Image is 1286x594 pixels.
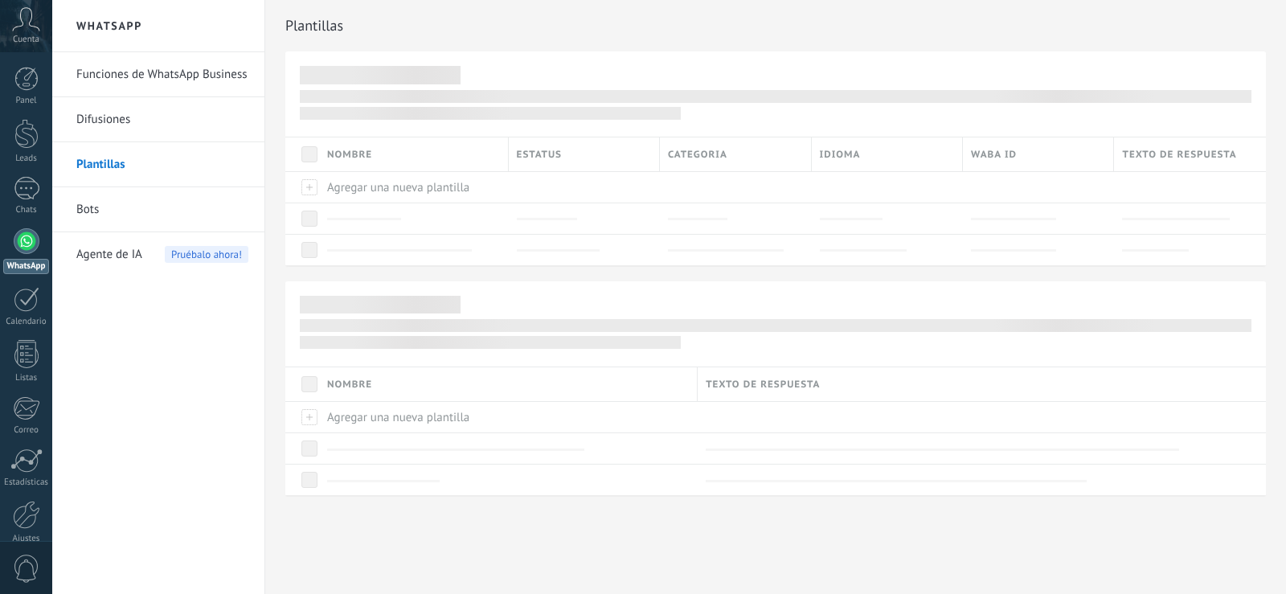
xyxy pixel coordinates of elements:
[327,180,469,195] span: Agregar una nueva plantilla
[52,97,264,142] li: Difusiones
[76,232,248,277] a: Agente de IA Pruébalo ahora!
[509,137,659,171] div: Estatus
[13,35,39,45] span: Cuenta
[76,187,248,232] a: Bots
[76,52,248,97] a: Funciones de WhatsApp Business
[76,232,142,277] span: Agente de IA
[52,187,264,232] li: Bots
[698,367,1266,401] div: Texto de respuesta
[165,246,248,263] span: Pruébalo ahora!
[76,142,248,187] a: Plantillas
[812,137,962,171] div: Idioma
[3,425,50,436] div: Correo
[660,137,810,171] div: Categoria
[3,477,50,488] div: Estadísticas
[3,534,50,544] div: Ajustes
[52,142,264,187] li: Plantillas
[963,137,1113,171] div: WABA ID
[3,154,50,164] div: Leads
[3,373,50,383] div: Listas
[285,10,1266,42] h2: Plantillas
[3,259,49,274] div: WhatsApp
[76,97,248,142] a: Difusiones
[3,96,50,106] div: Panel
[3,317,50,327] div: Calendario
[319,137,508,171] div: Nombre
[52,232,264,277] li: Agente de IA
[319,367,697,401] div: Nombre
[327,410,469,425] span: Agregar una nueva plantilla
[52,52,264,97] li: Funciones de WhatsApp Business
[3,205,50,215] div: Chats
[1114,137,1266,171] div: Texto de respuesta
